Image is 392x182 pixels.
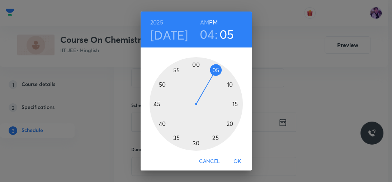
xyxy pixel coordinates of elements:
span: OK [229,157,246,166]
button: PM [209,17,218,27]
button: OK [226,155,249,168]
button: AM [200,17,209,27]
button: Cancel [196,155,223,168]
span: Cancel [199,157,220,166]
button: 04 [200,27,214,42]
button: 2025 [150,17,163,27]
h3: : [215,27,218,42]
button: [DATE] [150,27,188,42]
button: 05 [219,27,234,42]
